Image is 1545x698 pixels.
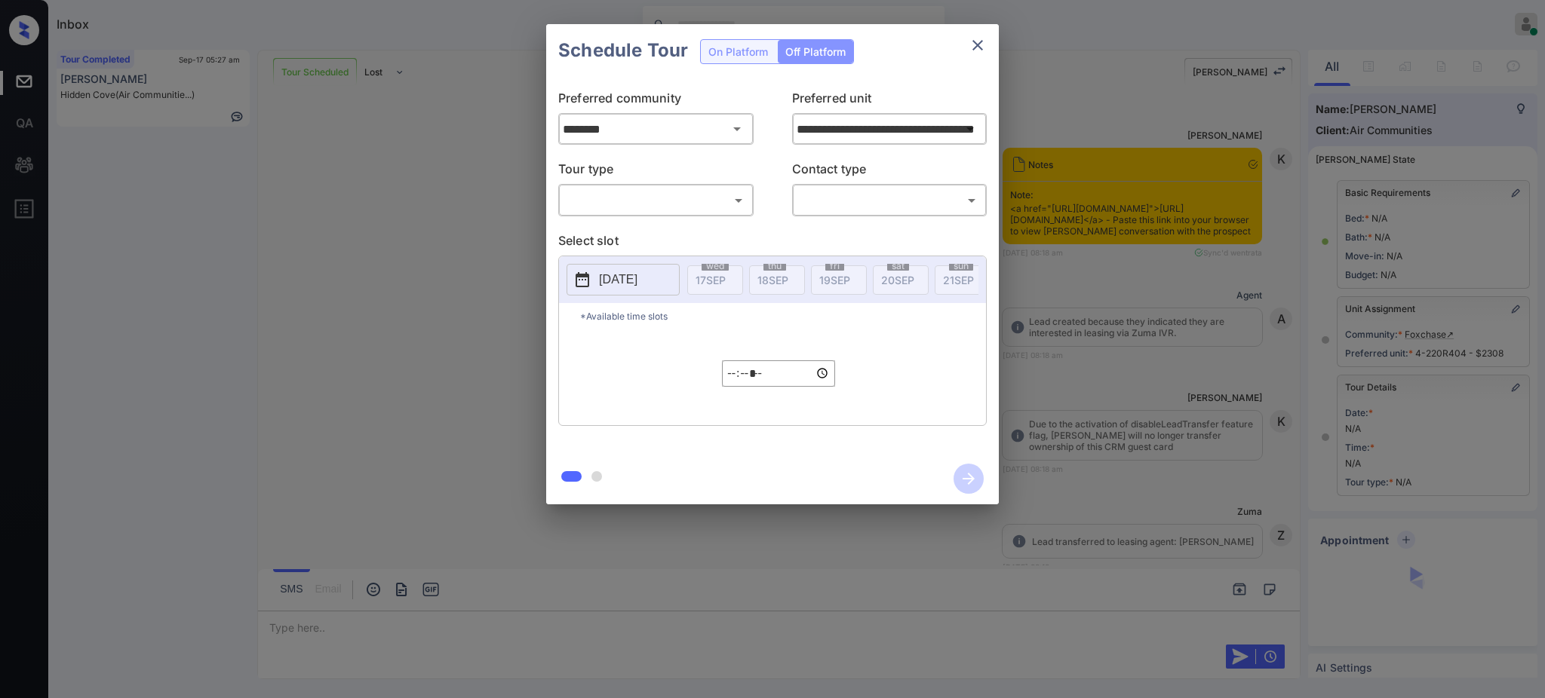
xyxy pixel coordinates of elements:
p: *Available time slots [580,303,986,329]
p: Contact type [792,160,988,184]
p: Tour type [558,160,754,184]
button: [DATE] [567,264,680,295]
p: Preferred community [558,89,754,113]
p: [DATE] [599,271,637,289]
h2: Schedule Tour [546,24,700,77]
p: Preferred unit [792,89,988,113]
button: close [963,30,993,60]
button: Open [726,118,748,139]
p: Select slot [558,231,987,256]
button: Open [960,118,981,139]
div: off-platform-time-select [722,329,835,418]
